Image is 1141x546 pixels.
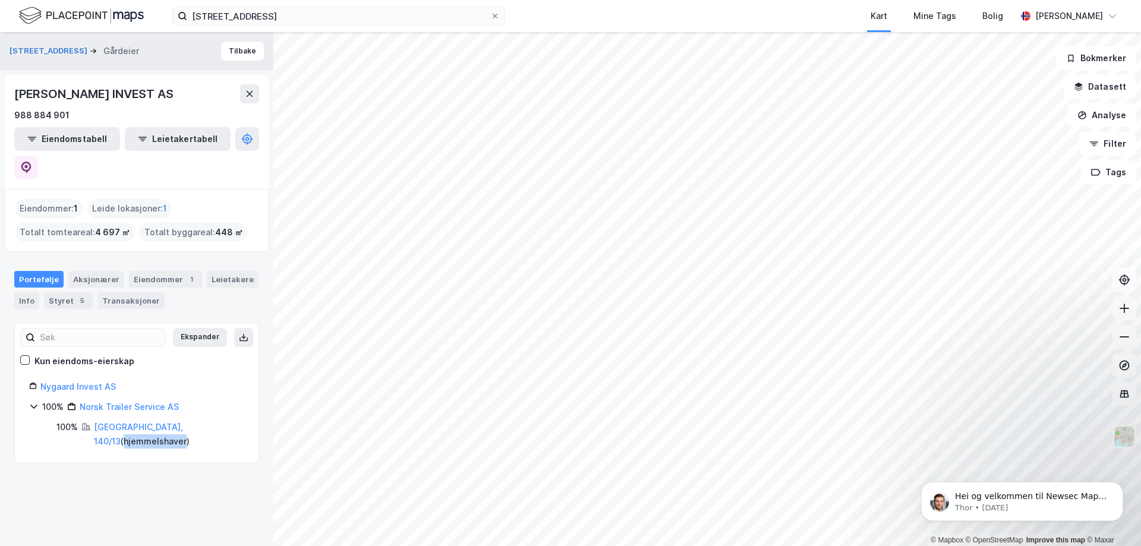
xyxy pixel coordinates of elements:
div: Transaksjoner [97,292,165,309]
div: Kart [871,9,887,23]
a: Improve this map [1026,536,1085,544]
div: 1 [185,273,197,285]
div: Totalt tomteareal : [15,223,135,242]
a: Nygaard Invest AS [40,381,116,392]
button: Filter [1079,132,1136,156]
div: Info [14,292,39,309]
div: [PERSON_NAME] [1035,9,1103,23]
button: Ekspander [173,328,227,347]
input: Søk på adresse, matrikkel, gårdeiere, leietakere eller personer [187,7,490,25]
div: Portefølje [14,271,64,288]
a: Mapbox [931,536,963,544]
div: 100% [42,400,64,414]
button: Bokmerker [1056,46,1136,70]
div: Totalt byggareal : [140,223,248,242]
span: 448 ㎡ [215,225,243,239]
div: ( hjemmelshaver ) [94,420,244,449]
img: logo.f888ab2527a4732fd821a326f86c7f29.svg [19,5,144,26]
div: 5 [76,295,88,307]
div: [PERSON_NAME] INVEST AS [14,84,175,103]
span: 4 697 ㎡ [95,225,130,239]
div: Leietakere [207,271,259,288]
div: Bolig [982,9,1003,23]
div: Styret [44,292,93,309]
div: Eiendommer : [15,199,83,218]
div: 988 884 901 [14,108,70,122]
button: Datasett [1064,75,1136,99]
img: Z [1113,425,1136,448]
button: Tags [1081,160,1136,184]
button: Eiendomstabell [14,127,120,151]
iframe: Intercom notifications message [903,457,1141,540]
button: Leietakertabell [125,127,231,151]
a: Norsk Trailer Service AS [80,402,179,412]
div: Kun eiendoms-eierskap [34,354,134,368]
button: Analyse [1067,103,1136,127]
div: Gårdeier [103,44,139,58]
div: Aksjonærer [68,271,124,288]
a: [GEOGRAPHIC_DATA], 140/13 [94,422,183,446]
a: OpenStreetMap [966,536,1023,544]
button: Tilbake [221,42,264,61]
button: [STREET_ADDRESS] [10,45,90,57]
div: 100% [56,420,78,434]
span: 1 [74,201,78,216]
span: 1 [163,201,167,216]
input: Søk [35,329,165,346]
div: Eiendommer [129,271,202,288]
div: Mine Tags [913,9,956,23]
div: Leide lokasjoner : [87,199,172,218]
